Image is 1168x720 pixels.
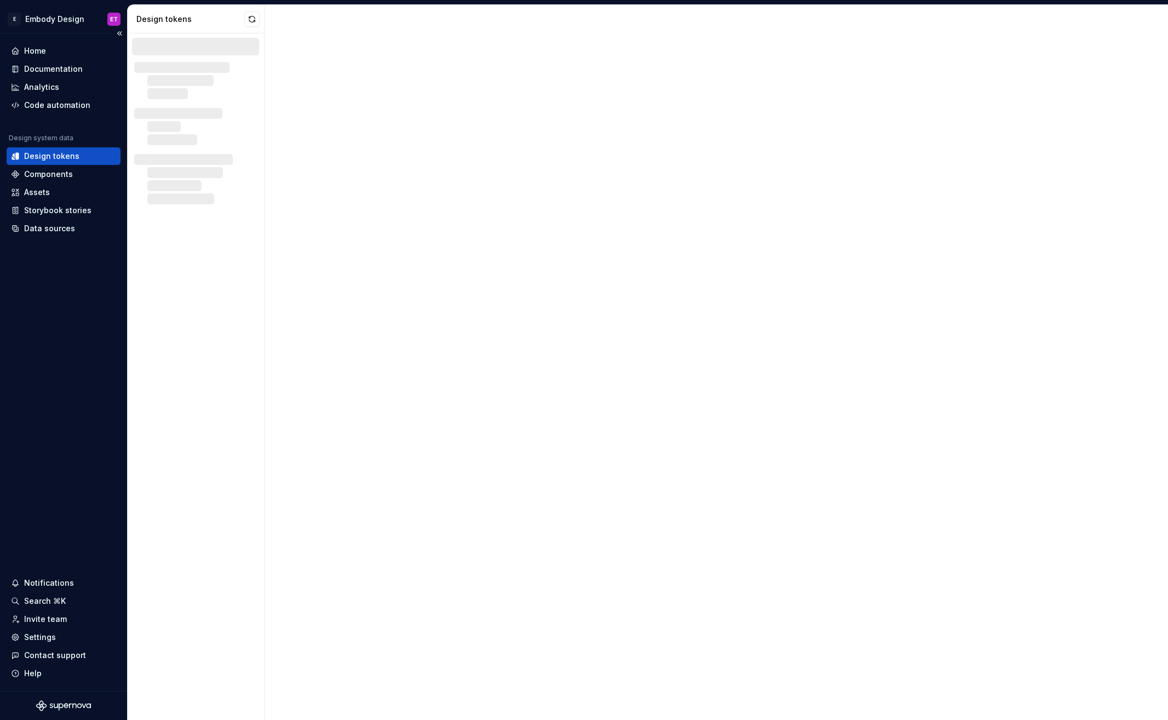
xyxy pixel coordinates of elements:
[7,96,121,114] a: Code automation
[24,614,67,625] div: Invite team
[24,64,83,75] div: Documentation
[24,668,42,679] div: Help
[24,169,73,180] div: Components
[25,14,84,25] div: Embody Design
[7,78,121,96] a: Analytics
[2,7,125,31] button: EEmbody DesignET
[9,134,73,142] div: Design system data
[7,628,121,646] a: Settings
[24,632,56,643] div: Settings
[24,45,46,56] div: Home
[24,100,90,111] div: Code automation
[36,700,91,711] svg: Supernova Logo
[24,205,91,216] div: Storybook stories
[7,147,121,165] a: Design tokens
[7,592,121,610] button: Search ⌘K
[7,220,121,237] a: Data sources
[7,610,121,628] a: Invite team
[110,15,118,24] div: ET
[7,42,121,60] a: Home
[8,13,21,26] div: E
[24,578,74,588] div: Notifications
[24,151,79,162] div: Design tokens
[136,14,244,25] div: Design tokens
[7,574,121,592] button: Notifications
[7,184,121,201] a: Assets
[7,60,121,78] a: Documentation
[7,665,121,682] button: Help
[24,187,50,198] div: Assets
[24,223,75,234] div: Data sources
[24,82,59,93] div: Analytics
[112,26,127,41] button: Collapse sidebar
[7,647,121,664] button: Contact support
[7,165,121,183] a: Components
[24,650,86,661] div: Contact support
[24,596,66,607] div: Search ⌘K
[7,202,121,219] a: Storybook stories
